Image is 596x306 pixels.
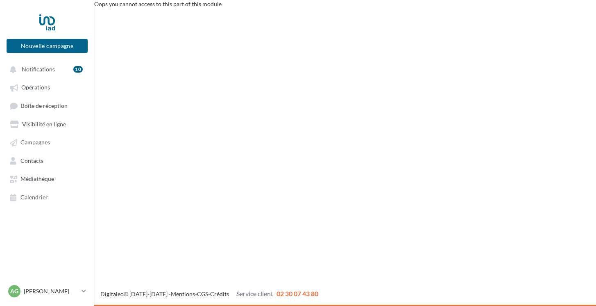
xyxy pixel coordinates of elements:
a: Digitaleo [100,290,124,297]
span: Contacts [20,157,43,164]
a: CGS [197,290,208,297]
a: Mentions [171,290,195,297]
a: Campagnes [5,135,89,149]
a: Médiathèque [5,171,89,186]
span: Opérations [21,84,50,91]
a: Calendrier [5,190,89,204]
p: [PERSON_NAME] [24,287,78,295]
a: Boîte de réception [5,98,89,113]
button: Notifications 10 [5,62,86,76]
span: Visibilité en ligne [22,121,66,128]
span: Service client [236,290,273,297]
span: Boîte de réception [21,102,68,109]
span: Oops you cannot access to this part of this module [94,0,222,7]
span: Calendrier [20,194,48,201]
a: AG [PERSON_NAME] [7,283,88,299]
span: AG [10,287,18,295]
a: Opérations [5,80,89,94]
span: 02 30 07 43 80 [276,290,318,297]
span: Campagnes [20,139,50,146]
a: Crédits [210,290,229,297]
a: Contacts [5,153,89,168]
span: © [DATE]-[DATE] - - - [100,290,318,297]
span: Notifications [22,66,55,73]
span: Médiathèque [20,176,54,183]
button: Nouvelle campagne [7,39,88,53]
div: 10 [73,66,83,73]
a: Visibilité en ligne [5,116,89,131]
